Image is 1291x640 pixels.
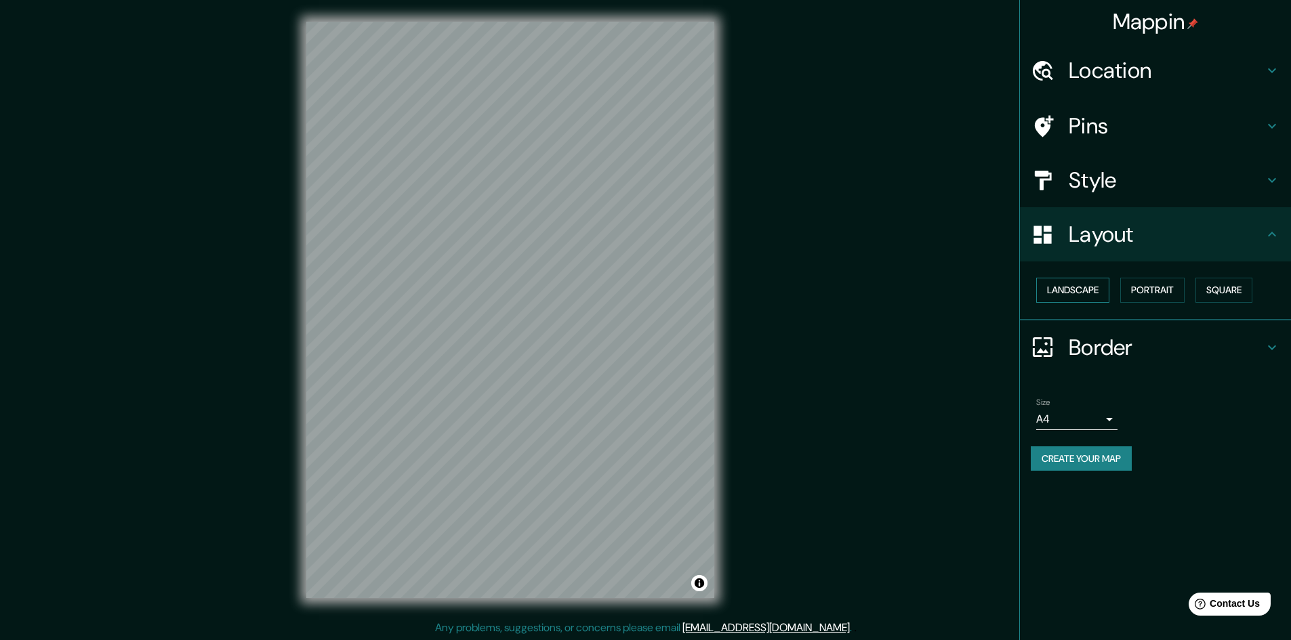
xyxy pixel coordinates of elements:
[1120,278,1185,303] button: Portrait
[1170,587,1276,625] iframe: Help widget launcher
[1020,99,1291,153] div: Pins
[1020,153,1291,207] div: Style
[1113,8,1199,35] h4: Mappin
[1036,278,1109,303] button: Landscape
[1036,396,1050,408] label: Size
[1031,446,1132,471] button: Create your map
[1069,112,1264,140] h4: Pins
[1195,278,1252,303] button: Square
[682,620,850,635] a: [EMAIL_ADDRESS][DOMAIN_NAME]
[1020,207,1291,261] div: Layout
[1187,18,1198,29] img: pin-icon.png
[1069,167,1264,194] h4: Style
[852,620,854,636] div: .
[1069,334,1264,361] h4: Border
[1069,57,1264,84] h4: Location
[691,575,708,591] button: Toggle attribution
[306,22,714,598] canvas: Map
[1020,43,1291,98] div: Location
[1020,320,1291,375] div: Border
[854,620,857,636] div: .
[435,620,852,636] p: Any problems, suggestions, or concerns please email .
[1069,221,1264,248] h4: Layout
[1036,408,1118,430] div: A4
